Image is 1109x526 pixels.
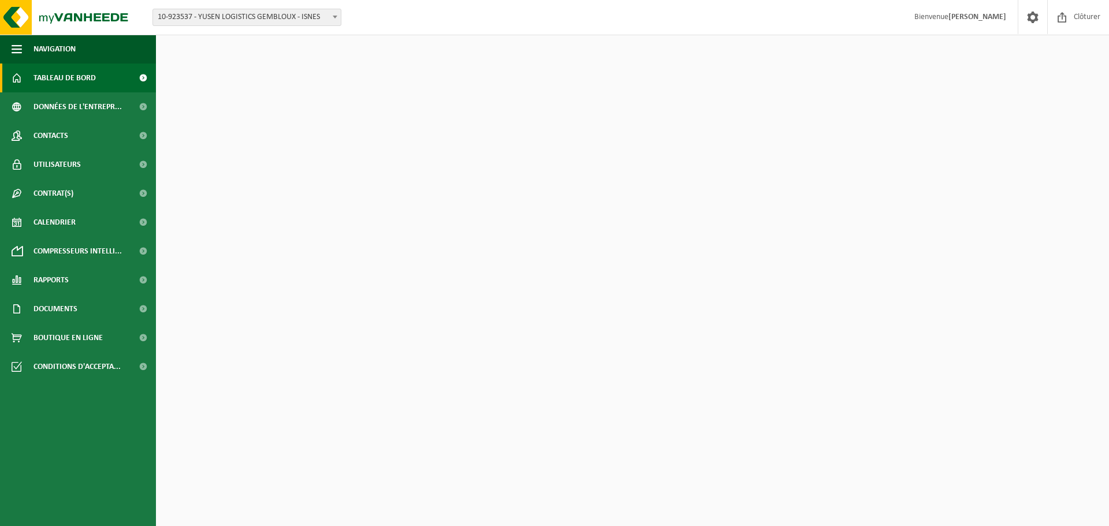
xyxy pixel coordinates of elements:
span: Données de l'entrepr... [34,92,122,121]
span: Navigation [34,35,76,64]
span: Compresseurs intelli... [34,237,122,266]
span: Tableau de bord [34,64,96,92]
span: Contrat(s) [34,179,73,208]
span: Boutique en ligne [34,323,103,352]
span: Calendrier [34,208,76,237]
strong: [PERSON_NAME] [948,13,1006,21]
span: 10-923537 - YUSEN LOGISTICS GEMBLOUX - ISNES [153,9,341,25]
span: Contacts [34,121,68,150]
span: Rapports [34,266,69,294]
span: Documents [34,294,77,323]
span: Conditions d'accepta... [34,352,121,381]
span: Utilisateurs [34,150,81,179]
span: 10-923537 - YUSEN LOGISTICS GEMBLOUX - ISNES [152,9,341,26]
